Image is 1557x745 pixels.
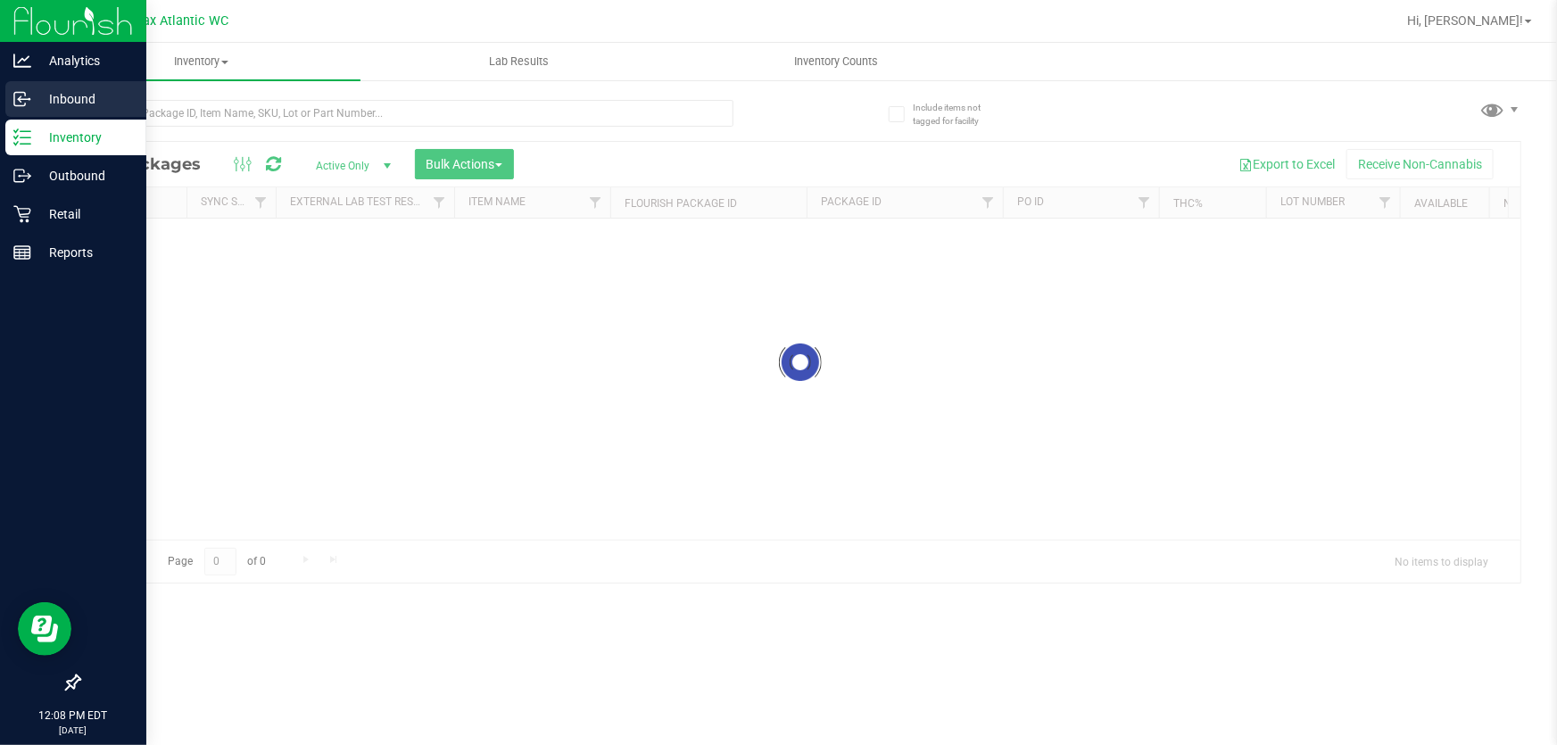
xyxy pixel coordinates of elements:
[43,54,360,70] span: Inventory
[677,43,995,80] a: Inventory Counts
[13,52,31,70] inline-svg: Analytics
[913,101,1002,128] span: Include items not tagged for facility
[13,244,31,261] inline-svg: Reports
[360,43,678,80] a: Lab Results
[43,43,360,80] a: Inventory
[31,50,138,71] p: Analytics
[31,242,138,263] p: Reports
[8,724,138,737] p: [DATE]
[136,13,228,29] span: Jax Atlantic WC
[13,90,31,108] inline-svg: Inbound
[31,203,138,225] p: Retail
[31,165,138,186] p: Outbound
[13,205,31,223] inline-svg: Retail
[1407,13,1523,28] span: Hi, [PERSON_NAME]!
[31,127,138,148] p: Inventory
[18,602,71,656] iframe: Resource center
[31,88,138,110] p: Inbound
[79,100,733,127] input: Search Package ID, Item Name, SKU, Lot or Part Number...
[13,167,31,185] inline-svg: Outbound
[13,128,31,146] inline-svg: Inventory
[465,54,573,70] span: Lab Results
[770,54,902,70] span: Inventory Counts
[8,708,138,724] p: 12:08 PM EDT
